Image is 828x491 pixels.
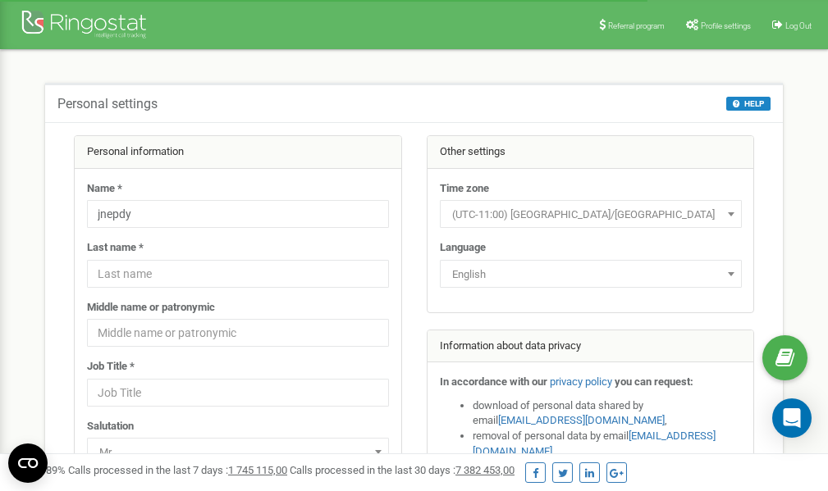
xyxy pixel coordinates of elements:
[473,429,742,459] li: removal of personal data by email ,
[87,200,389,228] input: Name
[428,136,754,169] div: Other settings
[87,319,389,347] input: Middle name or patronymic
[785,21,812,30] span: Log Out
[473,398,742,429] li: download of personal data shared by email ,
[498,414,665,426] a: [EMAIL_ADDRESS][DOMAIN_NAME]
[455,464,515,476] u: 7 382 453,00
[93,441,383,464] span: Mr.
[87,379,389,407] input: Job Title
[68,464,287,476] span: Calls processed in the last 7 days :
[8,443,48,483] button: Open CMP widget
[87,438,389,466] span: Mr.
[446,263,736,286] span: English
[550,375,612,388] a: privacy policy
[440,240,486,256] label: Language
[57,97,158,111] h5: Personal settings
[428,330,754,363] div: Information about data privacy
[87,419,134,434] label: Salutation
[87,260,389,288] input: Last name
[440,375,547,388] strong: In accordance with our
[87,181,122,197] label: Name *
[440,181,489,197] label: Time zone
[726,97,771,111] button: HELP
[608,21,665,30] span: Referral program
[772,398,812,438] div: Open Intercom Messenger
[440,260,742,288] span: English
[701,21,751,30] span: Profile settings
[75,136,401,169] div: Personal information
[87,359,135,375] label: Job Title *
[440,200,742,228] span: (UTC-11:00) Pacific/Midway
[228,464,287,476] u: 1 745 115,00
[87,300,215,316] label: Middle name or patronymic
[446,203,736,226] span: (UTC-11:00) Pacific/Midway
[290,464,515,476] span: Calls processed in the last 30 days :
[87,240,144,256] label: Last name *
[615,375,693,388] strong: you can request:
